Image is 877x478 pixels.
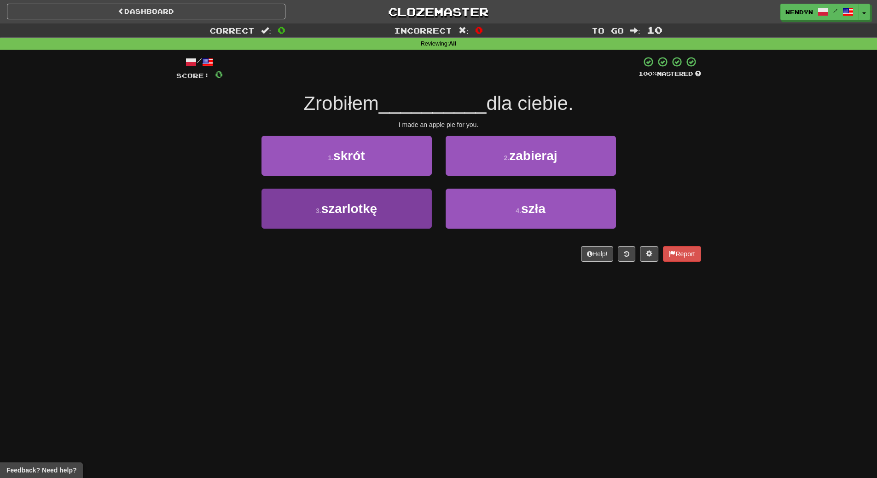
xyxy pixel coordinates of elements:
button: 4.szła [446,189,616,229]
small: 1 . [328,154,333,161]
span: : [459,27,469,35]
span: 100 % [639,70,657,77]
span: __________ [379,92,487,114]
a: Clozemaster [299,4,578,20]
small: 4 . [516,207,521,214]
span: : [630,27,640,35]
span: Incorrect [394,26,452,35]
span: 0 [215,69,223,80]
button: 1.skrót [261,136,432,176]
span: : [261,27,271,35]
button: Report [663,246,701,262]
span: skrót [333,149,365,163]
button: 2.zabieraj [446,136,616,176]
span: WendyN [785,8,813,16]
span: 10 [647,24,662,35]
span: szarlotkę [321,202,377,216]
button: Round history (alt+y) [618,246,635,262]
span: Correct [209,26,255,35]
span: dla ciebie. [486,92,573,114]
small: 3 . [316,207,321,214]
span: To go [592,26,624,35]
span: 0 [278,24,285,35]
span: Score: [176,72,209,80]
small: 2 . [504,154,510,161]
span: Open feedback widget [6,466,76,475]
button: Help! [581,246,614,262]
span: / [833,7,838,14]
div: I made an apple pie for you. [176,120,701,129]
a: Dashboard [7,4,285,19]
div: Mastered [639,70,701,78]
strong: All [449,40,456,47]
span: 0 [475,24,483,35]
span: Zrobiłem [303,92,378,114]
button: 3.szarlotkę [261,189,432,229]
span: szła [521,202,546,216]
a: WendyN / [780,4,859,20]
div: / [176,56,223,68]
span: zabieraj [509,149,557,163]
